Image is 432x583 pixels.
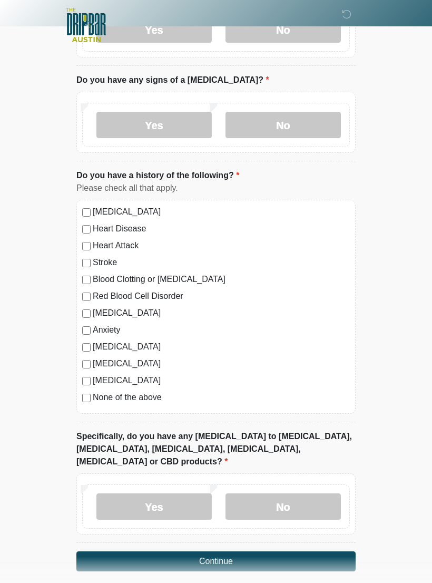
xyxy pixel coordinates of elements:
label: None of the above [93,391,350,404]
label: Specifically, do you have any [MEDICAL_DATA] to [MEDICAL_DATA], [MEDICAL_DATA], [MEDICAL_DATA], [... [76,430,356,468]
label: [MEDICAL_DATA] [93,374,350,387]
input: [MEDICAL_DATA] [82,208,91,217]
label: [MEDICAL_DATA] [93,357,350,370]
label: Blood Clotting or [MEDICAL_DATA] [93,273,350,286]
label: Yes [96,112,212,138]
label: Anxiety [93,324,350,336]
img: The DRIPBaR - Austin The Domain Logo [66,8,106,42]
input: Anxiety [82,326,91,335]
input: Heart Disease [82,225,91,234]
div: Please check all that apply. [76,182,356,195]
input: [MEDICAL_DATA] [82,343,91,352]
label: No [225,112,341,138]
label: Red Blood Cell Disorder [93,290,350,303]
label: Do you have any signs of a [MEDICAL_DATA]? [76,74,269,86]
label: [MEDICAL_DATA] [93,341,350,353]
label: No [225,493,341,520]
input: Blood Clotting or [MEDICAL_DATA] [82,276,91,284]
button: Continue [76,551,356,571]
label: Do you have a history of the following? [76,169,239,182]
input: None of the above [82,394,91,402]
input: [MEDICAL_DATA] [82,360,91,368]
label: Heart Disease [93,222,350,235]
input: Red Blood Cell Disorder [82,293,91,301]
label: Heart Attack [93,239,350,252]
label: [MEDICAL_DATA] [93,307,350,319]
input: Heart Attack [82,242,91,250]
label: Stroke [93,256,350,269]
input: Stroke [82,259,91,267]
input: [MEDICAL_DATA] [82,377,91,385]
label: [MEDICAL_DATA] [93,206,350,218]
label: Yes [96,493,212,520]
input: [MEDICAL_DATA] [82,309,91,318]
